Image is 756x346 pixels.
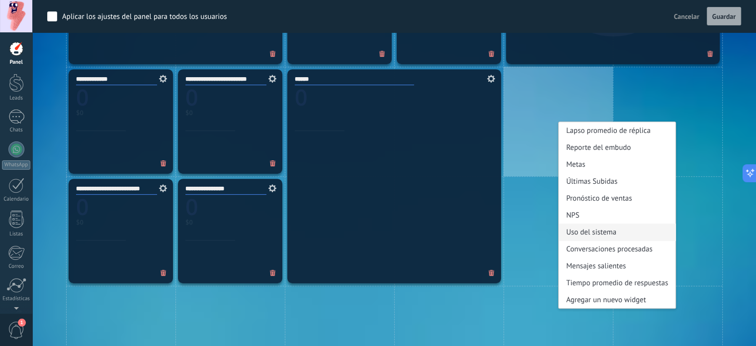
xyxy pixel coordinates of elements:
div: NPS [559,207,675,224]
div: Conversaciones procesadas [559,240,675,257]
div: Listas [2,231,31,237]
div: Últimas Subidas [559,173,675,190]
div: Metas [559,156,675,173]
div: Estadísticas [2,296,31,302]
div: Pronóstico de ventas [559,190,675,207]
div: Calendario [2,196,31,203]
div: Tiempo promedio de respuestas [559,274,675,291]
div: Reporte del embudo [559,139,675,156]
div: Chats [2,127,31,133]
div: WhatsApp [2,160,30,170]
div: Lapso promedio de réplica [559,122,675,139]
span: Cancelar [674,12,699,21]
div: Mensajes salientes [559,257,675,274]
span: 1 [18,319,26,327]
div: Uso del sistema [559,224,675,240]
div: Agregar un nuevo widget [559,291,675,308]
button: Guardar [707,7,741,26]
button: Cancelar [670,9,703,24]
div: Correo [2,263,31,270]
div: Panel [2,59,31,66]
div: Aplicar los ajustes del panel para todos los usuarios [62,12,227,22]
div: Leads [2,95,31,102]
span: Guardar [712,13,736,20]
